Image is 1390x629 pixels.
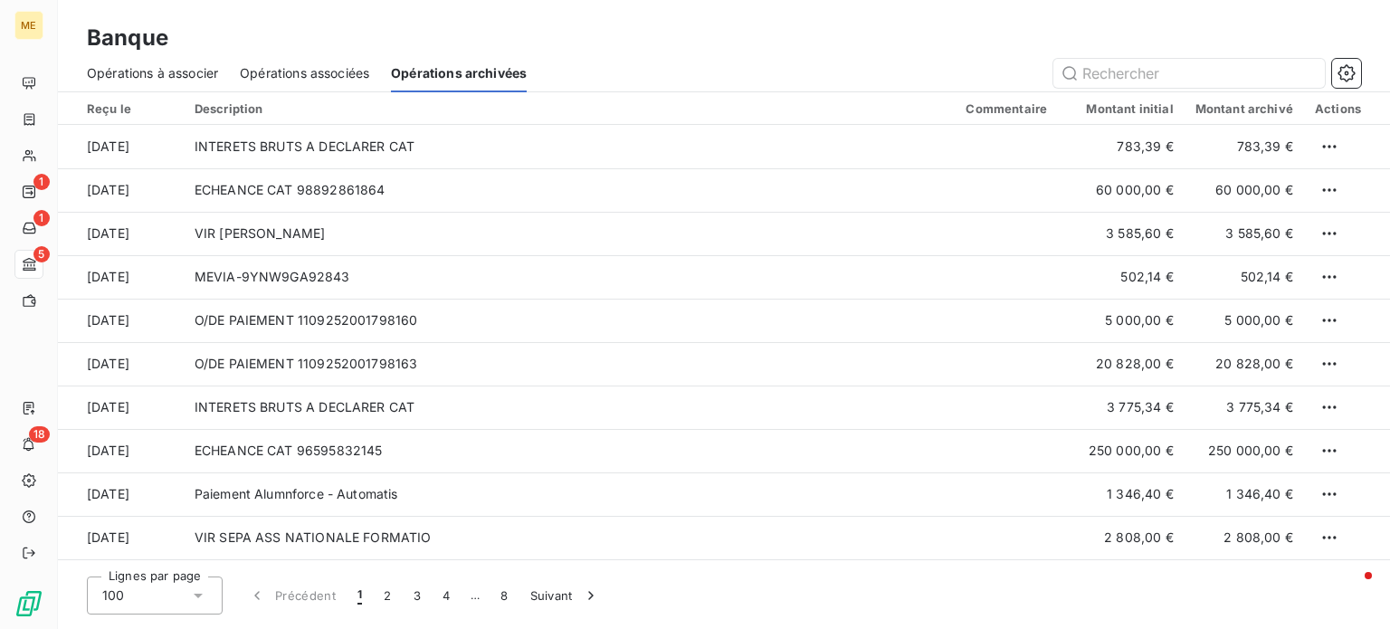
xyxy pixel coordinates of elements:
[403,577,432,615] button: 3
[1075,429,1184,472] td: 250 000,00 €
[1185,299,1304,342] td: 5 000,00 €
[1185,516,1304,559] td: 2 808,00 €
[58,342,184,386] td: [DATE]
[184,472,956,516] td: Paiement Alumnforce - Automatis
[1075,125,1184,168] td: 783,39 €
[1185,342,1304,386] td: 20 828,00 €
[1328,567,1372,611] iframe: Intercom live chat
[58,429,184,472] td: [DATE]
[1075,386,1184,429] td: 3 775,34 €
[1185,255,1304,299] td: 502,14 €
[1075,168,1184,212] td: 60 000,00 €
[58,299,184,342] td: [DATE]
[1185,212,1304,255] td: 3 585,60 €
[237,577,347,615] button: Précédent
[432,577,461,615] button: 4
[519,577,611,615] button: Suivant
[87,22,168,54] h3: Banque
[58,125,184,168] td: [DATE]
[58,386,184,429] td: [DATE]
[1185,472,1304,516] td: 1 346,40 €
[357,586,362,605] span: 1
[373,577,402,615] button: 2
[184,299,956,342] td: O/DE PAIEMENT 1109252001798160
[966,101,1064,116] div: Commentaire
[87,64,218,82] span: Opérations à associer
[14,589,43,618] img: Logo LeanPay
[1185,429,1304,472] td: 250 000,00 €
[33,246,50,262] span: 5
[184,429,956,472] td: ECHEANCE CAT 96595832145
[33,174,50,190] span: 1
[58,212,184,255] td: [DATE]
[347,577,373,615] button: 1
[184,255,956,299] td: MEVIA-9YNW9GA92843
[1075,255,1184,299] td: 502,14 €
[1185,559,1304,603] td: 1 000,00 €
[1075,516,1184,559] td: 2 808,00 €
[58,559,184,603] td: [DATE]
[87,101,173,116] div: Reçu le
[58,516,184,559] td: [DATE]
[1075,559,1184,603] td: 1 000,00 €
[1075,472,1184,516] td: 1 346,40 €
[58,472,184,516] td: [DATE]
[1185,386,1304,429] td: 3 775,34 €
[58,255,184,299] td: [DATE]
[461,581,490,610] span: …
[29,426,50,443] span: 18
[955,559,1075,603] td: subvention
[1075,299,1184,342] td: 5 000,00 €
[490,577,519,615] button: 8
[184,516,956,559] td: VIR SEPA ASS NATIONALE FORMATIO
[184,559,956,603] td: 153567661 AUEA AUEA04000694070
[1075,342,1184,386] td: 20 828,00 €
[33,210,50,226] span: 1
[1075,212,1184,255] td: 3 585,60 €
[1195,101,1293,116] div: Montant archivé
[184,212,956,255] td: VIR [PERSON_NAME]
[102,586,124,605] span: 100
[1053,59,1325,88] input: Rechercher
[195,101,945,116] div: Description
[1086,101,1173,116] div: Montant initial
[1185,125,1304,168] td: 783,39 €
[58,168,184,212] td: [DATE]
[391,64,527,82] span: Opérations archivées
[1185,168,1304,212] td: 60 000,00 €
[240,64,369,82] span: Opérations associées
[1315,101,1361,116] div: Actions
[14,11,43,40] div: ME
[184,168,956,212] td: ECHEANCE CAT 98892861864
[184,342,956,386] td: O/DE PAIEMENT 1109252001798163
[184,386,956,429] td: INTERETS BRUTS A DECLARER CAT
[184,125,956,168] td: INTERETS BRUTS A DECLARER CAT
